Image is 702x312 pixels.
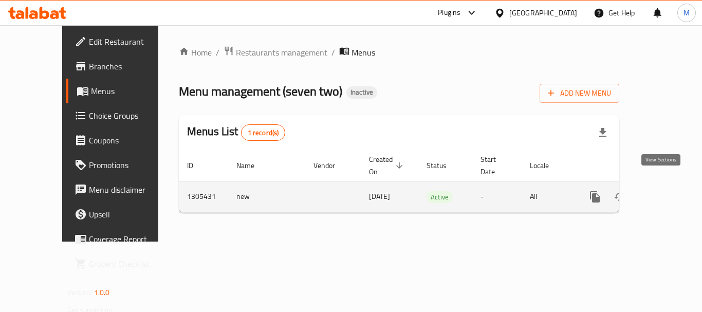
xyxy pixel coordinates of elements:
[481,153,509,178] span: Start Date
[346,88,377,97] span: Inactive
[89,109,171,122] span: Choice Groups
[583,185,607,209] button: more
[346,86,377,99] div: Inactive
[331,46,335,59] li: /
[607,185,632,209] button: Change Status
[89,60,171,72] span: Branches
[66,153,179,177] a: Promotions
[91,85,171,97] span: Menus
[427,191,453,203] span: Active
[89,208,171,221] span: Upsell
[66,177,179,202] a: Menu disclaimer
[224,46,327,59] a: Restaurants management
[179,46,619,59] nav: breadcrumb
[89,233,171,245] span: Coverage Report
[67,286,93,299] span: Version:
[66,54,179,79] a: Branches
[369,153,406,178] span: Created On
[228,181,305,212] td: new
[530,159,562,172] span: Locale
[575,150,690,181] th: Actions
[369,190,390,203] span: [DATE]
[66,103,179,128] a: Choice Groups
[89,258,171,270] span: Grocery Checklist
[236,46,327,59] span: Restaurants management
[509,7,577,19] div: [GEOGRAPHIC_DATA]
[66,128,179,153] a: Coupons
[66,29,179,54] a: Edit Restaurant
[66,227,179,251] a: Coverage Report
[242,128,285,138] span: 1 record(s)
[548,87,611,100] span: Add New Menu
[438,7,460,19] div: Plugins
[313,159,348,172] span: Vendor
[683,7,690,19] span: M
[66,202,179,227] a: Upsell
[241,124,286,141] div: Total records count
[66,251,179,276] a: Grocery Checklist
[216,46,219,59] li: /
[179,80,342,103] span: Menu management ( seven two )
[352,46,375,59] span: Menus
[94,286,110,299] span: 1.0.0
[89,35,171,48] span: Edit Restaurant
[66,79,179,103] a: Menus
[590,120,615,145] div: Export file
[187,124,285,141] h2: Menus List
[179,46,212,59] a: Home
[89,134,171,146] span: Coupons
[472,181,522,212] td: -
[522,181,575,212] td: All
[540,84,619,103] button: Add New Menu
[187,159,207,172] span: ID
[179,181,228,212] td: 1305431
[89,159,171,171] span: Promotions
[236,159,268,172] span: Name
[89,183,171,196] span: Menu disclaimer
[427,159,460,172] span: Status
[179,150,690,213] table: enhanced table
